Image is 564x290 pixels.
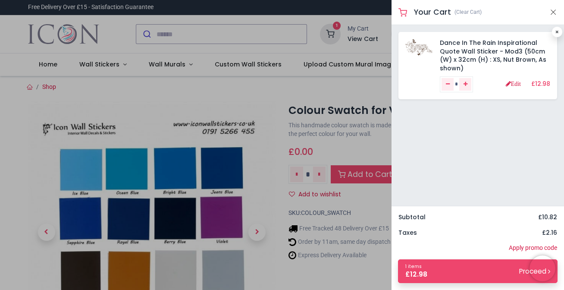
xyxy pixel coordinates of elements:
[535,79,550,88] span: 12.98
[405,270,427,279] span: £
[398,259,558,283] a: 1 items £12.98 Proceed
[410,270,427,279] span: 12.98
[440,38,546,72] a: Dance In The Rain Inspirational Quote Wall Sticker - Mod3 (50cm (W) x 32cm (H) : XS, Nut Brown, A...
[405,39,433,56] img: DybqqTf+w3dpAAAAAElFTkSuQmCC
[519,267,550,276] small: Proceed
[442,78,454,91] a: Remove one
[530,255,555,281] iframe: Brevo live chat
[549,7,557,18] button: Close
[542,213,557,221] span: 10.82
[509,244,557,252] a: Apply promo code
[398,229,417,237] h6: Taxes
[542,229,557,237] h6: £
[454,9,482,16] a: (Clear Cart)
[506,81,521,87] a: Edit
[531,80,550,88] h6: £
[538,213,557,222] h6: £
[459,78,471,91] a: Add one
[398,213,426,222] h6: Subtotal
[546,228,557,237] span: 2.16
[414,7,451,18] h5: Your Cart
[405,263,422,270] span: 1 items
